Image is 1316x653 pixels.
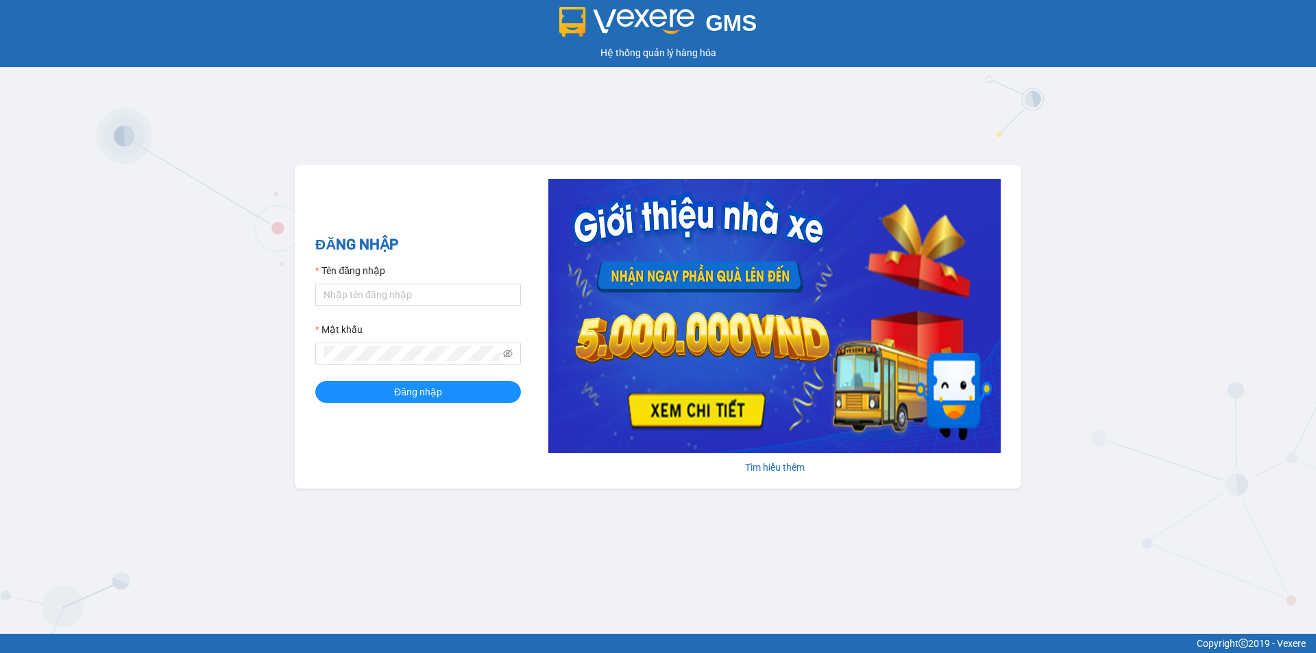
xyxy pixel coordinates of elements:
input: Tên đăng nhập [315,284,521,306]
img: logo 2 [559,7,695,37]
div: Copyright 2019 - Vexere [10,636,1306,651]
input: Mật khẩu [324,346,500,361]
label: Tên đăng nhập [315,263,385,278]
button: Đăng nhập [315,381,521,403]
a: GMS [559,21,757,32]
span: eye-invisible [503,349,513,358]
h2: ĐĂNG NHẬP [315,234,521,256]
span: copyright [1239,639,1248,648]
span: Đăng nhập [394,384,442,399]
span: GMS [705,10,757,36]
label: Mật khẩu [315,322,363,337]
img: banner-0 [548,179,1001,453]
div: Tìm hiểu thêm [548,460,1001,475]
div: Hệ thống quản lý hàng hóa [3,45,1313,60]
